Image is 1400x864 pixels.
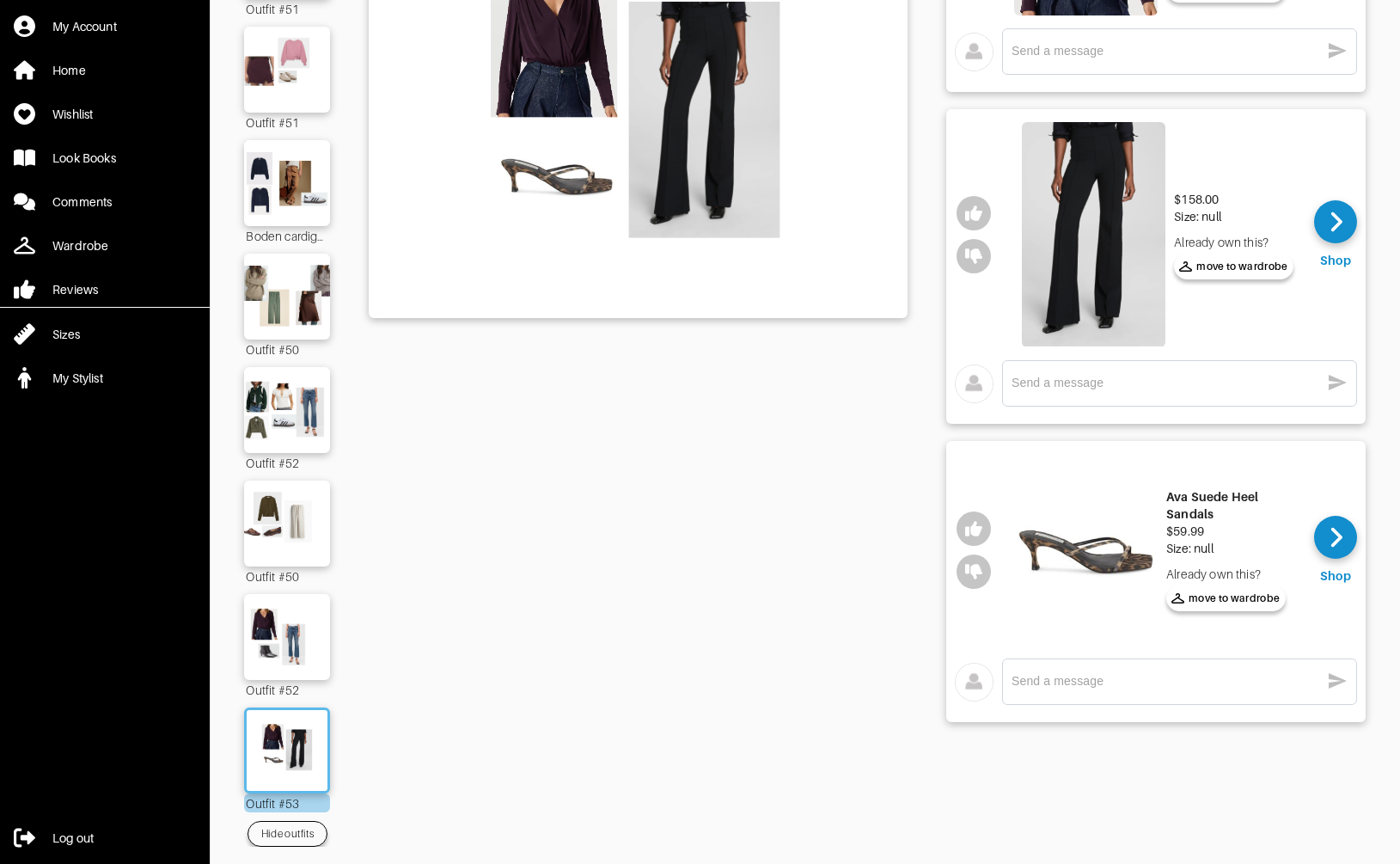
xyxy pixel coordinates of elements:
div: Sizes [52,326,80,343]
div: Outfit #52 [244,453,330,472]
a: Shop [1314,200,1357,269]
div: Outfit #50 [244,340,330,358]
div: Outfit #50 [244,567,330,585]
div: Shop [1320,252,1351,269]
div: My Stylist [52,370,103,387]
img: Outfit Outfit #50 [239,489,337,558]
div: Home [52,62,86,79]
div: Size: null [1174,208,1293,225]
div: Wishlist [52,106,93,123]
div: Outfit #53 [244,794,330,812]
div: Comments [52,193,112,211]
div: Log out [52,830,94,847]
button: move to wardrobe [1174,254,1293,279]
img: Outfit Boden cardigan replacement [239,149,337,218]
div: Already own this? [1174,234,1293,251]
button: move to wardrobe [1166,585,1286,611]
img: Outfit Outfit #52 [239,376,337,444]
div: Outfit #51 [244,113,330,132]
div: Outfit #52 [244,680,330,699]
div: Boden cardigan replacement [244,226,330,245]
a: Shop [1314,516,1357,585]
div: Size: null [1166,540,1301,557]
img: Ava Suede Heel Sandals [1014,454,1158,646]
div: Look Books [52,150,116,167]
div: Reviews [52,281,98,298]
img: avatar [955,33,993,71]
img: avatar [955,663,993,702]
img: Outfit Outfit #50 [239,262,337,331]
div: $158.00 [1174,191,1293,208]
div: Wardrobe [52,237,108,254]
img: avatar [955,365,993,403]
button: Hide outfits [248,821,327,847]
img: anSoSknAfkMVbAuwKz4uhXYy [1022,122,1165,348]
div: $59.99 [1166,523,1301,540]
img: Outfit Outfit #53 [242,719,333,782]
span: move to wardrobe [1179,259,1288,274]
img: Outfit Outfit #52 [239,603,337,671]
div: Hide outfits [261,826,314,842]
div: Shop [1320,567,1351,585]
div: Already own this? [1166,566,1301,583]
img: Outfit Outfit #51 [239,35,337,104]
span: move to wardrobe [1171,591,1281,606]
div: My Account [52,18,117,35]
div: Ava Suede Heel Sandals [1166,488,1301,523]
